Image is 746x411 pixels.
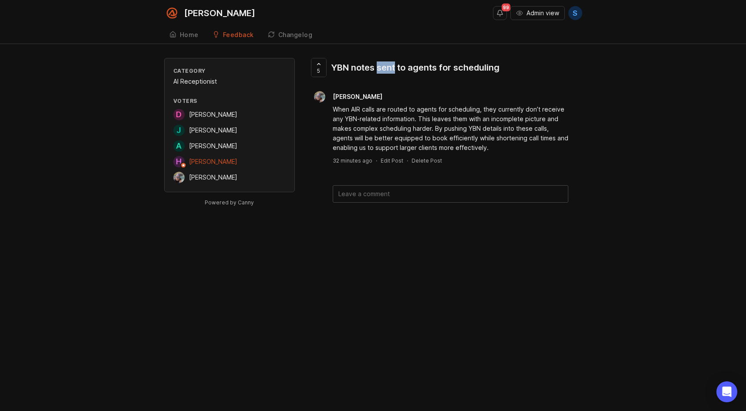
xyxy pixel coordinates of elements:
div: A [173,140,185,152]
div: J [173,125,185,136]
button: 5 [311,58,327,77]
span: [PERSON_NAME] [189,173,237,181]
span: [PERSON_NAME] [333,93,382,100]
a: J[PERSON_NAME] [173,125,237,136]
a: 32 minutes ago [333,157,372,164]
div: AI Receptionist [173,77,286,86]
a: Changelog [263,26,318,44]
span: 5 [317,67,320,75]
div: Home [180,32,199,38]
span: [PERSON_NAME] [189,126,237,134]
div: Open Intercom Messenger [716,381,737,402]
span: S [573,8,577,18]
a: Aman Mahal[PERSON_NAME] [173,172,237,183]
a: D[PERSON_NAME] [173,109,237,120]
a: Aman Mahal[PERSON_NAME] [309,91,389,102]
div: D [173,109,185,120]
img: Aman Mahal [314,91,325,102]
span: Admin view [527,9,559,17]
img: Smith.ai logo [164,5,180,21]
div: When AIR calls are routed to agents for scheduling, they currently don’t receive any YBN-related ... [333,105,568,153]
div: [PERSON_NAME] [184,9,255,17]
div: H [173,156,185,167]
span: [PERSON_NAME] [189,158,237,165]
button: S [568,6,582,20]
div: Feedback [223,32,254,38]
div: Category [173,67,286,75]
a: Feedback [207,26,259,44]
div: Changelog [278,32,313,38]
div: · [407,157,408,164]
a: Home [164,26,204,44]
a: A[PERSON_NAME] [173,140,237,152]
div: YBN notes sent to agents for scheduling [331,61,500,74]
a: Powered by Canny [203,197,255,207]
span: 99 [502,3,510,11]
button: Admin view [510,6,565,20]
div: Edit Post [381,157,403,164]
button: Notifications [493,6,507,20]
span: [PERSON_NAME] [189,111,237,118]
img: member badge [180,162,186,169]
div: · [376,157,377,164]
a: H[PERSON_NAME] [173,156,237,167]
img: Aman Mahal [173,172,185,183]
span: [PERSON_NAME] [189,142,237,149]
div: Voters [173,97,286,105]
div: Delete Post [412,157,442,164]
